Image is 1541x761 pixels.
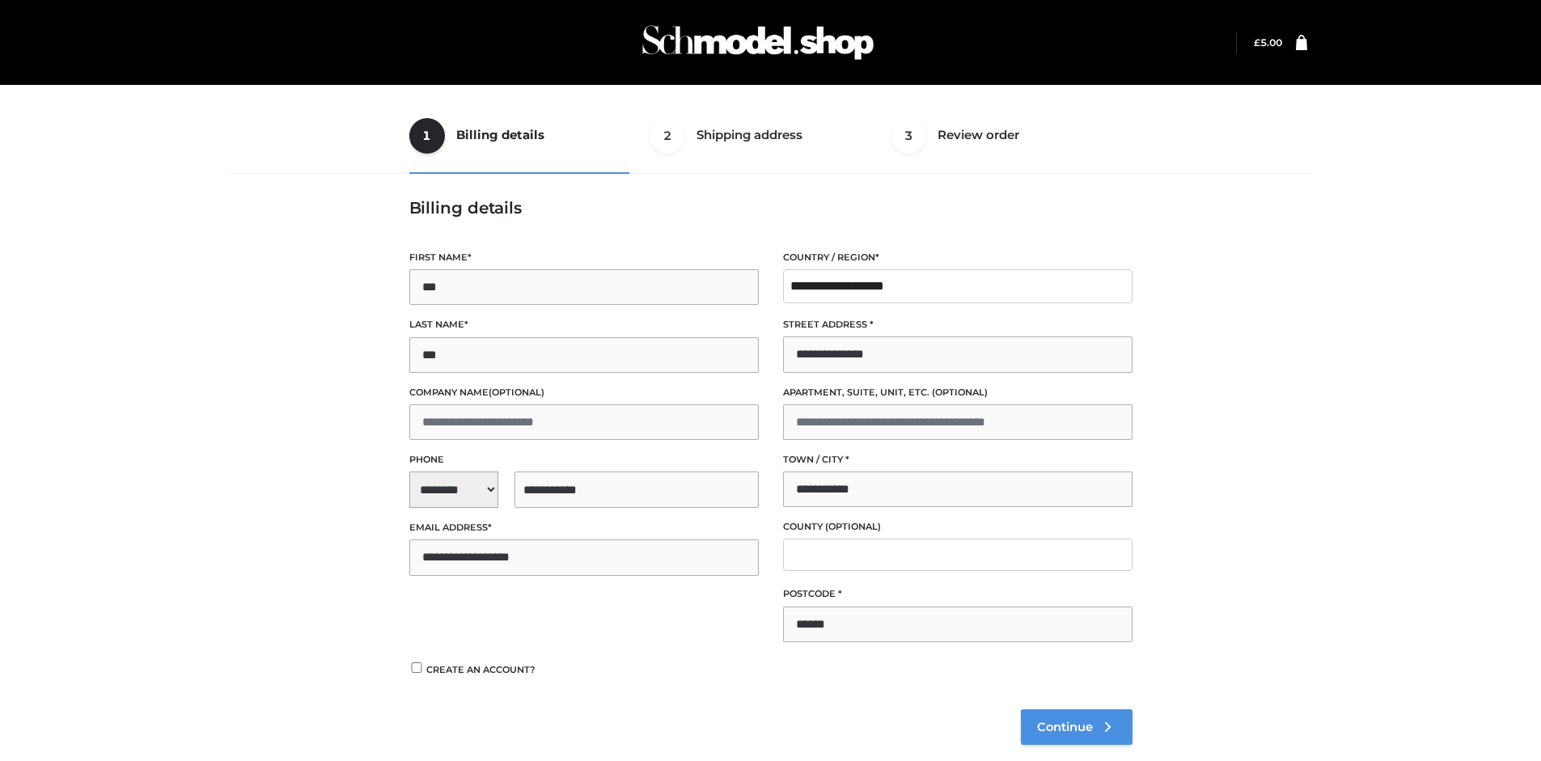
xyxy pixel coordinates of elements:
img: Schmodel Admin 964 [637,11,879,74]
span: Continue [1037,720,1093,734]
a: Continue [1021,709,1132,745]
a: £5.00 [1254,36,1282,49]
label: Country / Region [783,250,1132,265]
span: (optional) [489,387,544,398]
span: £ [1254,36,1260,49]
input: Create an account? [409,662,424,673]
h3: Billing details [409,198,1132,218]
label: Postcode [783,586,1132,602]
label: Company name [409,385,759,400]
label: Phone [409,452,759,467]
label: Apartment, suite, unit, etc. [783,385,1132,400]
label: Street address [783,317,1132,332]
bdi: 5.00 [1254,36,1282,49]
span: (optional) [932,387,988,398]
label: Last name [409,317,759,332]
span: Create an account? [426,664,536,675]
span: (optional) [825,521,881,532]
label: County [783,519,1132,535]
label: Email address [409,520,759,535]
label: Town / City [783,452,1132,467]
label: First name [409,250,759,265]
